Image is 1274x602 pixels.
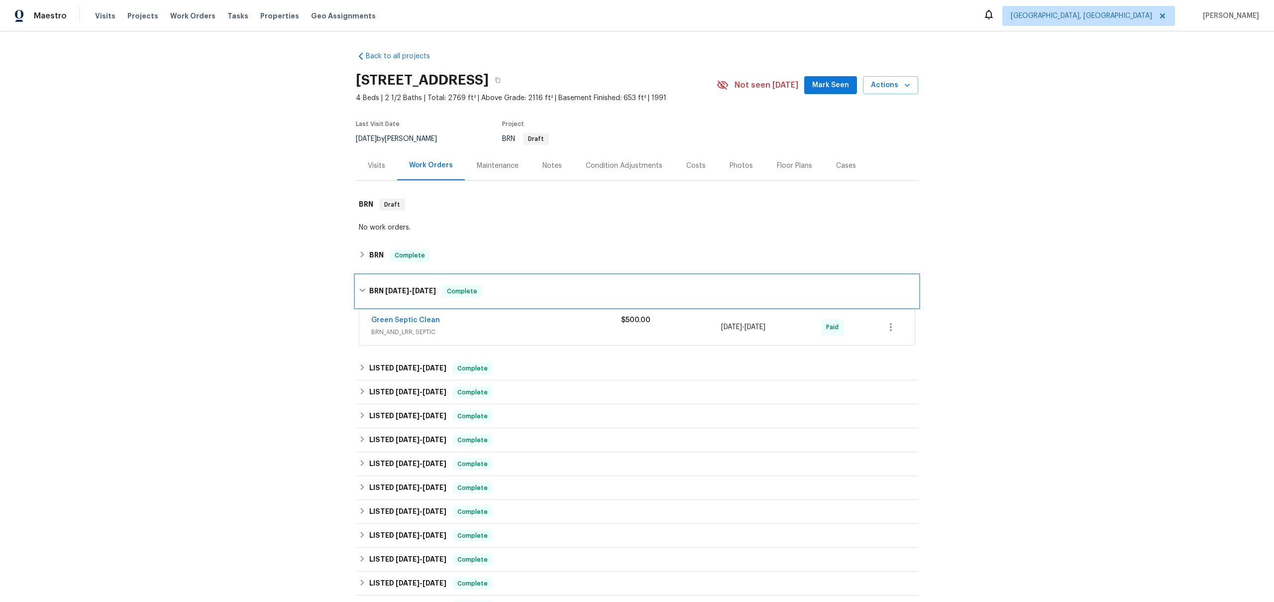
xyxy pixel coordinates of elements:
[423,436,446,443] span: [DATE]
[396,580,420,587] span: [DATE]
[227,12,248,19] span: Tasks
[368,161,385,171] div: Visits
[453,387,492,397] span: Complete
[356,500,918,524] div: LISTED [DATE]-[DATE]Complete
[489,71,507,89] button: Copy Address
[170,11,215,21] span: Work Orders
[453,363,492,373] span: Complete
[396,556,446,563] span: -
[356,93,717,103] span: 4 Beds | 2 1/2 Baths | Total: 2769 ft² | Above Grade: 2116 ft² | Basement Finished: 653 ft² | 1991
[396,508,446,515] span: -
[453,435,492,445] span: Complete
[423,532,446,539] span: [DATE]
[356,380,918,404] div: LISTED [DATE]-[DATE]Complete
[356,404,918,428] div: LISTED [DATE]-[DATE]Complete
[396,484,420,491] span: [DATE]
[396,436,446,443] span: -
[502,121,524,127] span: Project
[453,555,492,565] span: Complete
[356,452,918,476] div: LISTED [DATE]-[DATE]Complete
[1011,11,1152,21] span: [GEOGRAPHIC_DATA], [GEOGRAPHIC_DATA]
[369,458,446,470] h6: LISTED
[735,80,798,90] span: Not seen [DATE]
[443,286,481,296] span: Complete
[356,357,918,380] div: LISTED [DATE]-[DATE]Complete
[423,364,446,371] span: [DATE]
[356,275,918,307] div: BRN [DATE]-[DATE]Complete
[453,483,492,493] span: Complete
[621,317,650,324] span: $500.00
[356,51,451,61] a: Back to all projects
[542,161,562,171] div: Notes
[412,287,436,294] span: [DATE]
[369,578,446,590] h6: LISTED
[369,482,446,494] h6: LISTED
[391,250,429,260] span: Complete
[423,580,446,587] span: [DATE]
[356,476,918,500] div: LISTED [DATE]-[DATE]Complete
[356,133,449,145] div: by [PERSON_NAME]
[721,324,742,331] span: [DATE]
[369,554,446,566] h6: LISTED
[369,530,446,542] h6: LISTED
[369,410,446,422] h6: LISTED
[396,364,446,371] span: -
[423,460,446,467] span: [DATE]
[804,76,857,95] button: Mark Seen
[477,161,519,171] div: Maintenance
[356,135,377,142] span: [DATE]
[359,223,915,233] div: No work orders.
[423,556,446,563] span: [DATE]
[356,572,918,596] div: LISTED [DATE]-[DATE]Complete
[385,287,409,294] span: [DATE]
[356,548,918,572] div: LISTED [DATE]-[DATE]Complete
[586,161,662,171] div: Condition Adjustments
[369,362,446,374] h6: LISTED
[686,161,706,171] div: Costs
[396,412,420,419] span: [DATE]
[356,189,918,221] div: BRN Draft
[871,79,910,92] span: Actions
[453,459,492,469] span: Complete
[863,76,918,95] button: Actions
[127,11,158,21] span: Projects
[396,484,446,491] span: -
[396,508,420,515] span: [DATE]
[396,532,420,539] span: [DATE]
[356,524,918,548] div: LISTED [DATE]-[DATE]Complete
[396,460,446,467] span: -
[356,428,918,452] div: LISTED [DATE]-[DATE]Complete
[423,388,446,395] span: [DATE]
[359,199,373,211] h6: BRN
[369,506,446,518] h6: LISTED
[423,412,446,419] span: [DATE]
[1199,11,1259,21] span: [PERSON_NAME]
[369,285,436,297] h6: BRN
[396,388,420,395] span: [DATE]
[777,161,812,171] div: Floor Plans
[730,161,753,171] div: Photos
[409,160,453,170] div: Work Orders
[369,434,446,446] h6: LISTED
[396,580,446,587] span: -
[371,317,440,324] a: Green Septic Clean
[453,507,492,517] span: Complete
[396,532,446,539] span: -
[423,508,446,515] span: [DATE]
[380,200,404,210] span: Draft
[502,135,549,142] span: BRN
[369,249,384,261] h6: BRN
[524,136,548,142] span: Draft
[371,327,621,337] span: BRN_AND_LRR, SEPTIC
[721,322,765,332] span: -
[423,484,446,491] span: [DATE]
[356,75,489,85] h2: [STREET_ADDRESS]
[453,411,492,421] span: Complete
[34,11,67,21] span: Maestro
[396,460,420,467] span: [DATE]
[396,556,420,563] span: [DATE]
[396,412,446,419] span: -
[826,322,843,332] span: Paid
[812,79,849,92] span: Mark Seen
[453,579,492,589] span: Complete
